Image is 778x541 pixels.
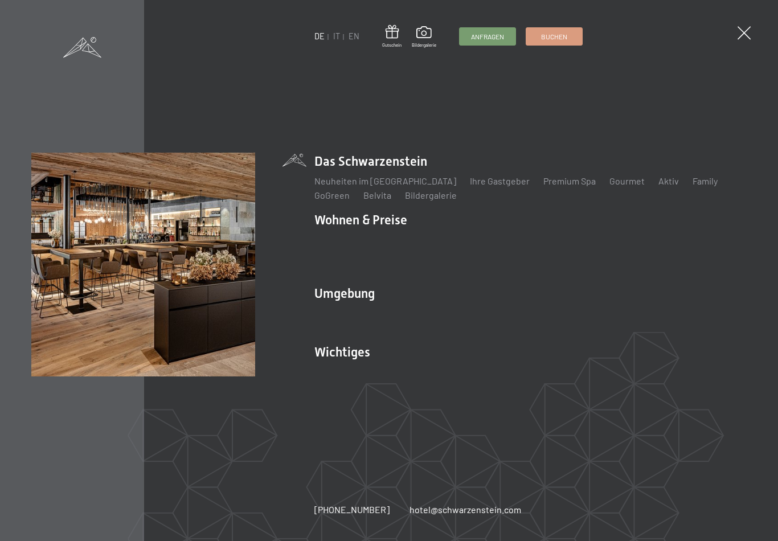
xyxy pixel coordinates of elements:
[314,190,350,200] a: GoGreen
[405,190,457,200] a: Bildergalerie
[410,503,521,516] a: hotel@schwarzenstein.com
[471,32,504,42] span: Anfragen
[412,26,436,48] a: Bildergalerie
[541,32,567,42] span: Buchen
[412,42,436,48] span: Bildergalerie
[314,175,456,186] a: Neuheiten im [GEOGRAPHIC_DATA]
[314,31,325,41] a: DE
[470,175,530,186] a: Ihre Gastgeber
[333,31,340,41] a: IT
[658,175,679,186] a: Aktiv
[526,28,582,45] a: Buchen
[382,25,402,48] a: Gutschein
[382,42,402,48] span: Gutschein
[460,28,515,45] a: Anfragen
[543,175,596,186] a: Premium Spa
[349,31,359,41] a: EN
[693,175,718,186] a: Family
[609,175,645,186] a: Gourmet
[314,504,390,515] span: [PHONE_NUMBER]
[363,190,391,200] a: Belvita
[314,503,390,516] a: [PHONE_NUMBER]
